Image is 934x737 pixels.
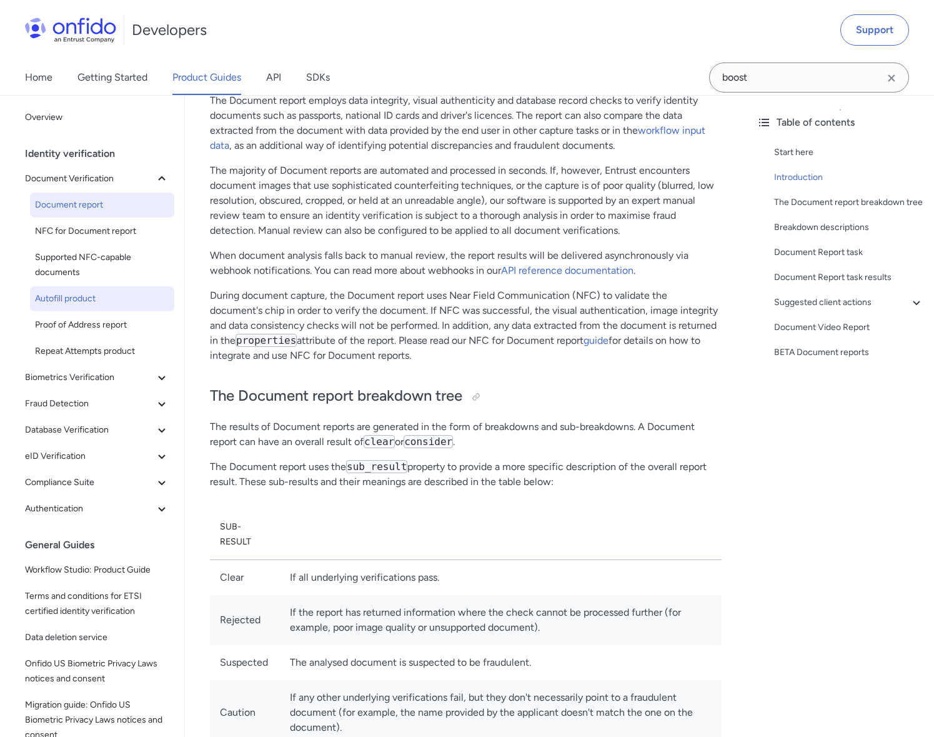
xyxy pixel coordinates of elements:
[25,533,179,558] div: General Guides
[25,563,169,578] span: Workflow Studio: Product Guide
[774,170,924,185] a: Introduction
[280,595,722,645] td: If the report has returned information where the check cannot be processed further (for example, ...
[25,475,154,490] span: Compliance Suite
[20,166,174,191] button: Document Verification
[132,20,207,40] h1: Developers
[30,339,174,364] a: Repeat Attempts product
[757,115,924,130] div: Table of contents
[20,391,174,416] button: Fraud Detection
[840,14,909,46] a: Support
[20,584,174,624] a: Terms and conditions for ETSI certified identity verification
[35,318,169,333] span: Proof of Address report
[25,501,154,516] span: Authentication
[210,124,705,151] a: workflow input data
[30,193,174,218] a: Document report
[20,470,174,495] button: Compliance Suite
[346,460,407,473] code: sub_result
[25,656,169,686] span: Onfido US Biometric Privacy Laws notices and consent
[210,386,722,407] h2: The Document report breakdown tree
[306,60,330,95] a: SDKs
[25,60,52,95] a: Home
[25,171,154,186] span: Document Verification
[20,558,174,583] a: Workflow Studio: Product Guide
[210,93,722,153] p: The Document report employs data integrity, visual authenticity and database record checks to ver...
[774,195,924,210] a: The Document report breakdown tree
[884,71,899,86] svg: Clear search field button
[280,645,722,680] td: The analysed document is suspected to be fraudulent.
[20,444,174,469] button: eID Verification
[25,370,154,385] span: Biometrics Verification
[30,219,174,244] a: NFC for Document report
[20,418,174,443] button: Database Verification
[35,291,169,306] span: Autofill product
[584,334,609,346] a: guide
[20,105,174,130] a: Overview
[25,141,179,166] div: Identity verification
[210,163,722,238] p: The majority of Document reports are automated and processed in seconds. If, however, Entrust enc...
[30,245,174,285] a: Supported NFC-capable documents
[20,496,174,521] button: Authentication
[30,286,174,311] a: Autofill product
[364,435,395,448] code: clear
[774,320,924,335] a: Document Video Report
[20,651,174,691] a: Onfido US Biometric Privacy Laws notices and consent
[25,630,169,645] span: Data deletion service
[774,345,924,360] a: BETA Document reports
[172,60,241,95] a: Product Guides
[35,344,169,359] span: Repeat Attempts product
[30,313,174,338] a: Proof of Address report
[210,459,722,489] p: The Document report uses the property to provide a more specific description of the overall repor...
[210,559,280,595] td: Clear
[20,365,174,390] button: Biometrics Verification
[774,295,924,310] a: Suggested client actions
[266,60,281,95] a: API
[774,245,924,260] a: Document Report task
[210,645,280,680] td: Suspected
[20,625,174,650] a: Data deletion service
[774,145,924,160] a: Start here
[210,288,722,363] p: During document capture, the Document report uses Near Field Communication (NFC) to validate the ...
[35,198,169,213] span: Document report
[236,334,297,347] code: properties
[774,220,924,235] a: Breakdown descriptions
[280,559,722,595] td: If all underlying verifications pass.
[210,509,280,560] th: Sub-result
[210,248,722,278] p: When document analysis falls back to manual review, the report results will be delivered asynchro...
[501,264,633,276] a: API reference documentation
[210,595,280,645] td: Rejected
[25,589,169,619] span: Terms and conditions for ETSI certified identity verification
[25,18,116,43] img: Onfido Logo
[774,270,924,285] a: Document Report task results
[35,224,169,239] span: NFC for Document report
[25,449,154,464] span: eID Verification
[25,423,154,438] span: Database Verification
[404,435,453,448] code: consider
[25,110,169,125] span: Overview
[709,63,909,93] input: Onfido search input field
[77,60,147,95] a: Getting Started
[25,396,154,411] span: Fraud Detection
[35,250,169,280] span: Supported NFC-capable documents
[210,419,722,449] p: The results of Document reports are generated in the form of breakdowns and sub-breakdowns. A Doc...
